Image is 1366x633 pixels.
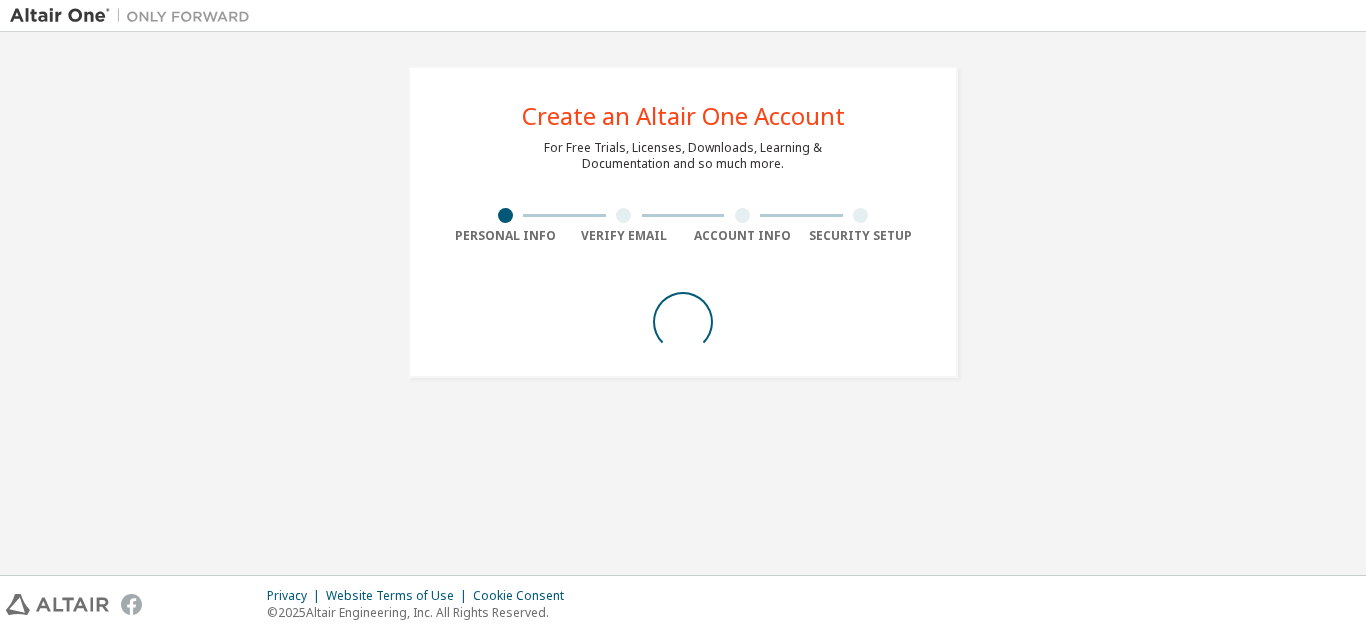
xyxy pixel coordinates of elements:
[121,594,142,615] img: facebook.svg
[522,104,845,128] div: Create an Altair One Account
[683,228,802,244] div: Account Info
[544,140,822,172] div: For Free Trials, Licenses, Downloads, Learning & Documentation and so much more.
[802,228,921,244] div: Security Setup
[267,604,576,621] p: © 2025 Altair Engineering, Inc. All Rights Reserved.
[326,588,473,604] div: Website Terms of Use
[10,6,260,26] img: Altair One
[473,588,576,604] div: Cookie Consent
[267,588,326,604] div: Privacy
[565,228,684,244] div: Verify Email
[446,228,565,244] div: Personal Info
[6,594,109,615] img: altair_logo.svg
